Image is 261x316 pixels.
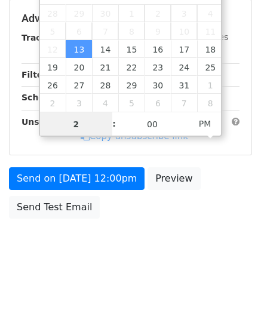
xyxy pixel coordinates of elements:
span: October 31, 2025 [171,76,197,94]
span: October 28, 2025 [92,76,118,94]
span: November 6, 2025 [145,94,171,112]
a: Send Test Email [9,196,100,219]
span: October 29, 2025 [118,76,145,94]
a: Preview [148,167,200,190]
span: October 23, 2025 [145,58,171,76]
span: October 20, 2025 [66,58,92,76]
span: October 16, 2025 [145,40,171,58]
span: October 2, 2025 [145,4,171,22]
strong: Unsubscribe [22,117,80,127]
span: November 8, 2025 [197,94,223,112]
span: October 24, 2025 [171,58,197,76]
span: October 26, 2025 [40,76,66,94]
a: Copy unsubscribe link [81,131,188,142]
iframe: Chat Widget [201,259,261,316]
span: October 10, 2025 [171,22,197,40]
span: September 29, 2025 [66,4,92,22]
strong: Schedule [22,93,65,102]
span: November 7, 2025 [171,94,197,112]
span: October 30, 2025 [145,76,171,94]
strong: Filters [22,70,52,79]
strong: Tracking [22,33,62,42]
span: : [112,112,116,136]
span: November 2, 2025 [40,94,66,112]
span: October 7, 2025 [92,22,118,40]
span: October 22, 2025 [118,58,145,76]
span: Click to toggle [189,112,222,136]
span: November 4, 2025 [92,94,118,112]
span: September 30, 2025 [92,4,118,22]
span: October 13, 2025 [66,40,92,58]
h5: Advanced [22,12,239,25]
span: October 25, 2025 [197,58,223,76]
span: October 18, 2025 [197,40,223,58]
a: Send on [DATE] 12:00pm [9,167,145,190]
span: September 28, 2025 [40,4,66,22]
span: October 1, 2025 [118,4,145,22]
span: November 5, 2025 [118,94,145,112]
input: Minute [116,112,189,136]
span: November 1, 2025 [197,76,223,94]
span: October 3, 2025 [171,4,197,22]
span: October 27, 2025 [66,76,92,94]
input: Hour [40,112,113,136]
span: October 9, 2025 [145,22,171,40]
span: October 5, 2025 [40,22,66,40]
span: October 8, 2025 [118,22,145,40]
span: October 12, 2025 [40,40,66,58]
span: October 14, 2025 [92,40,118,58]
span: November 3, 2025 [66,94,92,112]
span: October 21, 2025 [92,58,118,76]
span: October 4, 2025 [197,4,223,22]
span: October 11, 2025 [197,22,223,40]
span: October 15, 2025 [118,40,145,58]
span: October 17, 2025 [171,40,197,58]
span: October 19, 2025 [40,58,66,76]
span: October 6, 2025 [66,22,92,40]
